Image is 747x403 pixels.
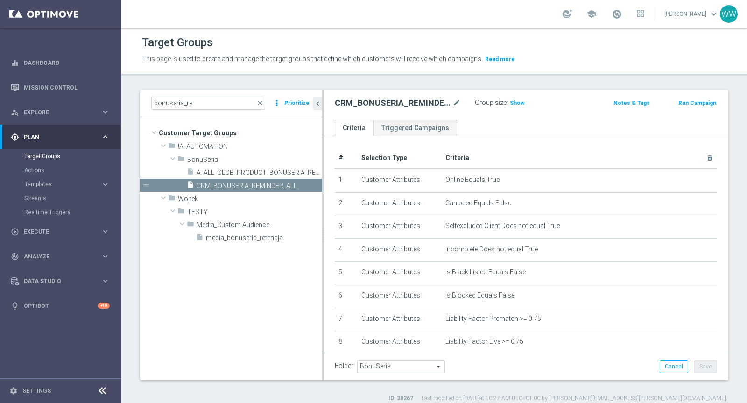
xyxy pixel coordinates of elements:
[11,108,101,117] div: Explore
[10,228,110,236] button: play_circle_outline Execute keyboard_arrow_right
[10,109,110,116] button: person_search Explore keyboard_arrow_right
[335,215,358,239] td: 3
[586,9,597,19] span: school
[24,75,110,100] a: Mission Control
[24,177,120,191] div: Templates
[445,199,511,207] span: Canceled Equals False
[373,120,457,136] a: Triggered Campaigns
[11,108,19,117] i: person_search
[197,169,322,177] span: A_ALL_GLOB_PRODUCT_BONUSERIA_REMINDER_ALL
[197,182,322,190] span: CRM_BONUSERIA_REMINDER_ALL
[24,293,98,318] a: Optibot
[445,245,538,253] span: Incomplete Does not equal True
[142,55,483,63] span: This page is used to create and manage the target groups that define which customers will receive...
[445,315,541,323] span: Liability Factor Prematch >= 0.75
[25,181,101,187] div: Templates
[11,277,101,285] div: Data Studio
[178,143,322,151] span: !A_AUTOMATION
[24,50,110,75] a: Dashboard
[11,302,19,310] i: lightbulb
[11,252,101,261] div: Analyze
[335,308,358,331] td: 7
[335,262,358,285] td: 5
[24,278,101,284] span: Data Studio
[9,387,18,395] i: settings
[358,192,442,215] td: Customer Attributes
[510,100,525,106] span: Show
[335,192,358,215] td: 2
[452,97,461,109] i: mode_edit
[272,97,282,110] i: more_vert
[10,278,110,285] button: Data Studio keyboard_arrow_right
[24,181,110,188] button: Templates keyboard_arrow_right
[484,54,516,64] button: Read more
[24,134,101,140] span: Plan
[10,302,110,310] button: lightbulb Optibot +10
[445,222,560,230] span: Selfexcluded Client Does not equal True
[101,132,110,141] i: keyboard_arrow_right
[422,395,726,403] label: Last modified on [DATE] at 10:27 AM UTC+01:00 by [PERSON_NAME][EMAIL_ADDRESS][PERSON_NAME][DOMAIN...
[187,181,194,192] i: insert_drive_file
[187,156,322,164] span: BonuSeria
[24,195,97,202] a: Streams
[101,277,110,285] i: keyboard_arrow_right
[24,153,97,160] a: Target Groups
[142,36,213,49] h1: Target Groups
[159,126,322,139] span: Customer Target Groups
[335,238,358,262] td: 4
[187,208,322,216] span: TESTY
[196,233,204,244] i: insert_drive_file
[445,268,526,276] span: Is Black Listed Equals False
[11,133,19,141] i: gps_fixed
[24,208,97,216] a: Realtime Triggers
[11,50,110,75] div: Dashboard
[10,59,110,67] button: equalizer Dashboard
[445,154,469,161] span: Criteria
[11,59,19,67] i: equalizer
[720,5,738,23] div: WW
[25,181,92,187] span: Templates
[24,191,120,205] div: Streams
[10,84,110,91] div: Mission Control
[335,147,358,169] th: #
[24,110,101,115] span: Explore
[178,195,322,203] span: Wojtek
[10,133,110,141] button: gps_fixed Plan keyboard_arrow_right
[709,9,719,19] span: keyboard_arrow_down
[283,97,311,110] button: Prioritize
[358,238,442,262] td: Customer Attributes
[358,169,442,192] td: Customer Attributes
[177,207,185,218] i: folder
[313,99,322,108] i: chevron_left
[475,99,507,107] label: Group size
[24,205,120,219] div: Realtime Triggers
[358,262,442,285] td: Customer Attributes
[24,167,97,174] a: Actions
[151,97,265,110] input: Quick find group or folder
[335,285,358,308] td: 6
[358,147,442,169] th: Selection Type
[24,149,120,163] div: Target Groups
[706,154,713,162] i: delete_forever
[197,221,322,229] span: Media_Custom Audience
[101,108,110,117] i: keyboard_arrow_right
[256,99,264,107] span: close
[187,220,194,231] i: folder
[11,293,110,318] div: Optibot
[187,168,194,179] i: insert_drive_file
[358,308,442,331] td: Customer Attributes
[660,360,688,373] button: Cancel
[613,98,651,108] button: Notes & Tags
[10,253,110,260] button: track_changes Analyze keyboard_arrow_right
[11,133,101,141] div: Plan
[335,97,451,109] h2: CRM_BONUSERIA_REMINDER_ALL
[206,234,322,242] span: media_bonuseria_retencja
